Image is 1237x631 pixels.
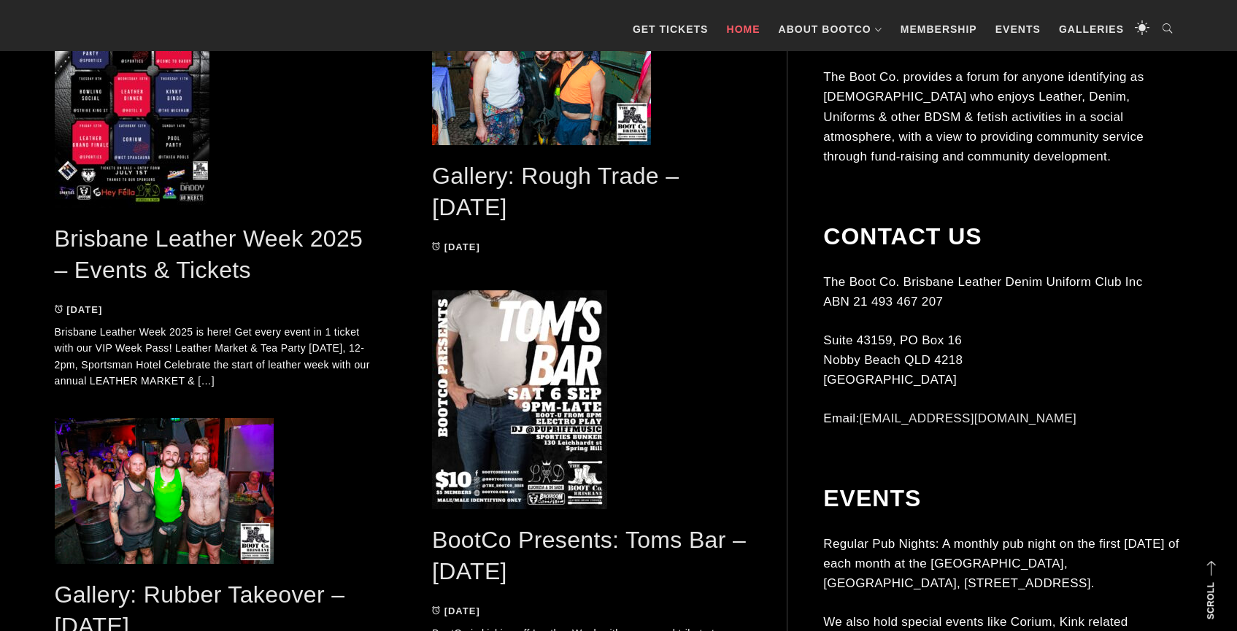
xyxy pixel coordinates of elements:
[55,324,374,390] p: Brisbane Leather Week 2025 is here! Get every event in 1 ticket with our VIP Week Pass! Leather M...
[1052,7,1131,51] a: Galleries
[823,222,1182,250] h2: Contact Us
[432,605,480,616] a: [DATE]
[444,605,480,616] time: [DATE]
[823,330,1182,390] p: Suite 43159, PO Box 16 Nobby Beach QLD 4218 [GEOGRAPHIC_DATA]
[1206,582,1216,619] strong: Scroll
[625,7,716,51] a: GET TICKETS
[823,67,1182,166] p: The Boot Co. provides a forum for anyone identifying as [DEMOGRAPHIC_DATA] who enjoys Leather, De...
[823,272,1182,311] p: The Boot Co. Brisbane Leather Denim Uniform Club Inc ABN 21 493 467 207
[860,411,1077,425] a: [EMAIL_ADDRESS][DOMAIN_NAME]
[720,7,768,51] a: Home
[988,7,1048,51] a: Events
[432,527,746,584] a: BootCo Presents: Toms Bar – [DATE]
[823,484,1182,512] h2: Events
[771,7,890,51] a: About BootCo
[432,163,679,220] a: Gallery: Rough Trade – [DATE]
[55,225,363,283] a: Brisbane Leather Week 2025 – Events & Tickets
[823,409,1182,428] p: Email:
[893,7,984,51] a: Membership
[432,241,480,252] a: [DATE]
[66,304,102,315] time: [DATE]
[823,534,1182,594] p: Regular Pub Nights: A monthly pub night on the first [DATE] of each month at the [GEOGRAPHIC_DATA...
[444,241,480,252] time: [DATE]
[55,304,103,315] a: [DATE]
